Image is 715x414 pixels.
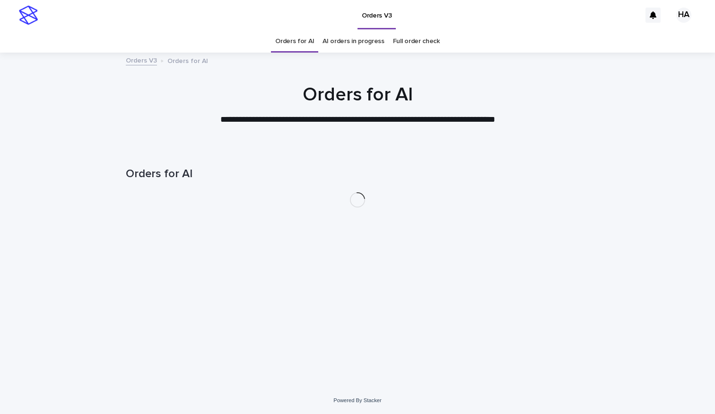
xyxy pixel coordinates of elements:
a: Full order check [393,30,440,53]
div: HA [676,8,691,23]
h1: Orders for AI [126,167,589,181]
a: AI orders in progress [323,30,384,53]
img: stacker-logo-s-only.png [19,6,38,25]
a: Orders for AI [275,30,314,53]
h1: Orders for AI [126,83,589,106]
p: Orders for AI [167,55,208,65]
a: Powered By Stacker [333,397,381,403]
a: Orders V3 [126,54,157,65]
